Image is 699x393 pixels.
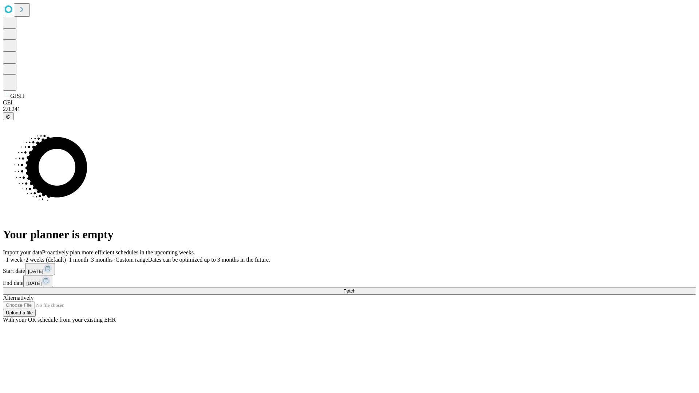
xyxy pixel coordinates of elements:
div: 2.0.241 [3,106,696,112]
span: GJSH [10,93,24,99]
span: Proactively plan more efficient schedules in the upcoming weeks. [42,249,195,255]
button: [DATE] [25,263,55,275]
button: Upload a file [3,309,36,317]
span: Import your data [3,249,42,255]
div: End date [3,275,696,287]
button: [DATE] [23,275,53,287]
span: Alternatively [3,295,33,301]
span: 1 week [6,257,23,263]
span: [DATE] [26,281,42,286]
div: GEI [3,99,696,106]
span: With your OR schedule from your existing EHR [3,317,116,323]
button: @ [3,112,14,120]
span: Fetch [343,288,355,294]
span: 3 months [91,257,112,263]
h1: Your planner is empty [3,228,696,241]
div: Start date [3,263,696,275]
span: [DATE] [28,269,43,274]
button: Fetch [3,287,696,295]
span: @ [6,114,11,119]
span: 2 weeks (default) [25,257,66,263]
span: Custom range [115,257,148,263]
span: 1 month [69,257,88,263]
span: Dates can be optimized up to 3 months in the future. [148,257,270,263]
